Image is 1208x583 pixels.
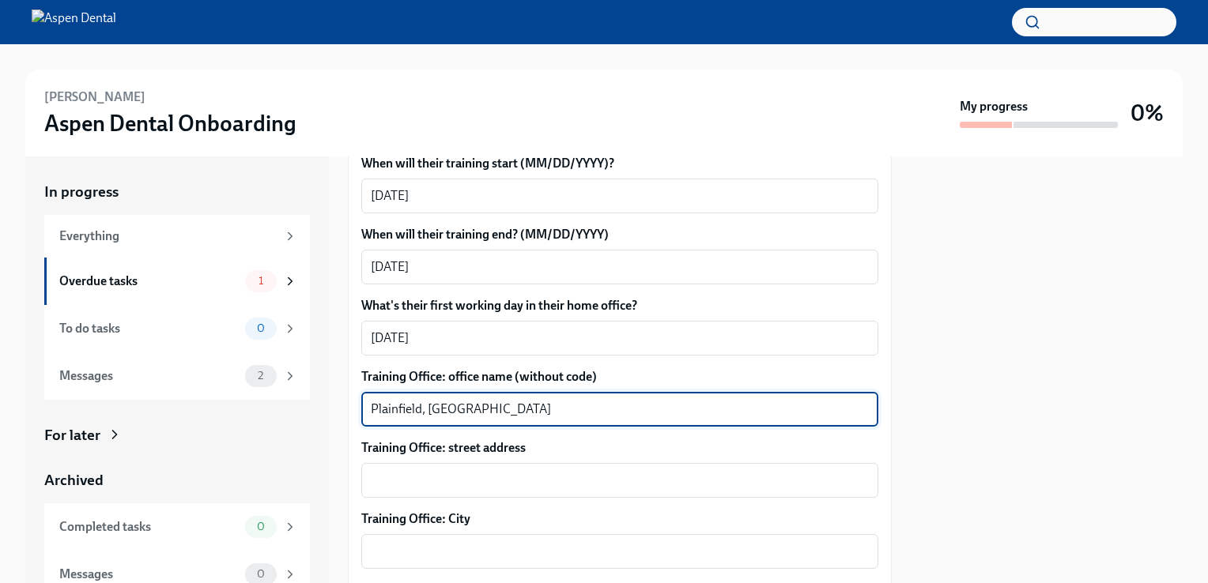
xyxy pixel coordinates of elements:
a: Overdue tasks1 [44,258,310,305]
div: Overdue tasks [59,273,239,290]
div: To do tasks [59,320,239,337]
h3: 0% [1131,99,1164,127]
label: Training Office: office name (without code) [361,368,878,386]
span: 0 [247,322,274,334]
textarea: [DATE] [371,258,869,276]
span: 1 [249,275,273,287]
label: When will their training end? (MM/DD/YYYY) [361,226,878,243]
div: Messages [59,566,239,583]
a: Everything [44,215,310,258]
h6: [PERSON_NAME] [44,88,145,106]
a: Completed tasks0 [44,503,310,551]
span: 0 [247,521,274,532]
label: When will their training start (MM/DD/YYYY)? [361,155,878,172]
a: Archived [44,470,310,491]
textarea: [DATE] [371,329,869,348]
div: Completed tasks [59,518,239,536]
span: 2 [248,370,273,382]
label: Training Office: City [361,510,878,528]
textarea: Plainfield, [GEOGRAPHIC_DATA] [371,400,869,419]
div: For later [44,425,100,446]
label: What's their first working day in their home office? [361,297,878,314]
a: In progress [44,182,310,202]
strong: My progress [960,98,1028,115]
h3: Aspen Dental Onboarding [44,109,296,137]
label: Training Office: street address [361,439,878,457]
textarea: [DATE] [371,186,869,205]
span: 0 [247,568,274,580]
div: Messages [59,367,239,385]
a: To do tasks0 [44,305,310,352]
div: Everything [59,228,277,245]
a: For later [44,425,310,446]
a: Messages2 [44,352,310,400]
img: Aspen Dental [32,9,116,35]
